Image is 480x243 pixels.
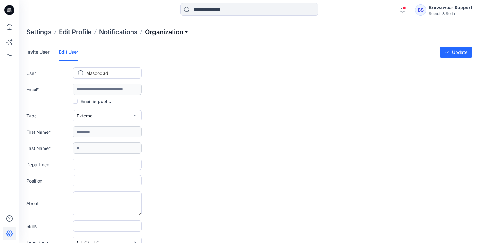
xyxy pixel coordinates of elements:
a: Edit Profile [59,28,92,36]
a: Edit User [59,44,78,61]
label: Type [26,112,70,119]
a: Notifications [99,28,137,36]
label: Skills [26,223,70,230]
label: User [26,70,70,76]
button: Update [440,47,472,58]
p: Settings [26,28,51,36]
label: Email [26,86,70,93]
span: External [77,112,93,119]
div: BS [415,4,426,16]
label: Department [26,161,70,168]
label: Position [26,178,70,184]
label: About [26,200,70,207]
label: Email is public [73,97,111,105]
button: External [73,110,142,121]
label: Last Name [26,145,70,152]
a: Invite User [26,44,50,60]
div: Browzwear Support [429,4,472,11]
label: First Name [26,129,70,135]
div: Scotch & Soda [429,11,472,16]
